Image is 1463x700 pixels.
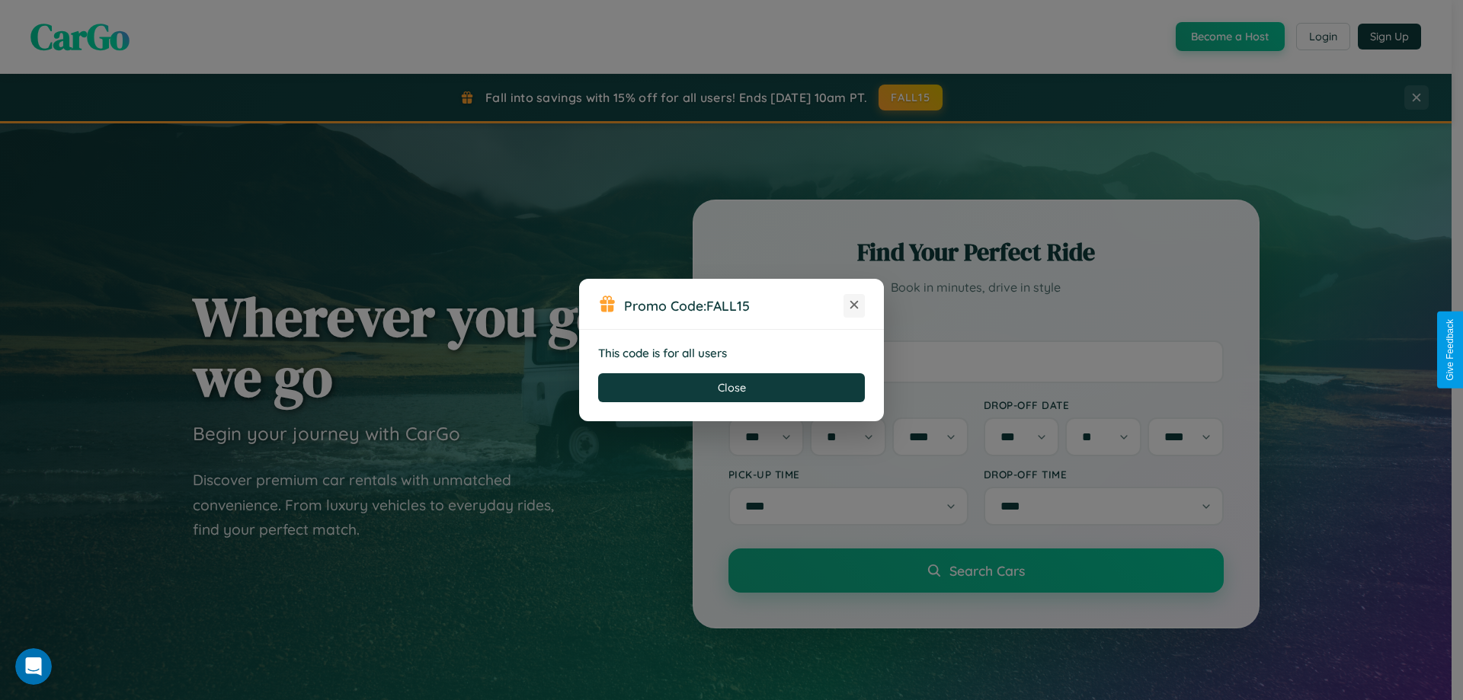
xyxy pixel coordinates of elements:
strong: This code is for all users [598,346,727,360]
div: Give Feedback [1445,319,1455,381]
iframe: Intercom live chat [15,648,52,685]
b: FALL15 [706,297,750,314]
h3: Promo Code: [624,297,844,314]
button: Close [598,373,865,402]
